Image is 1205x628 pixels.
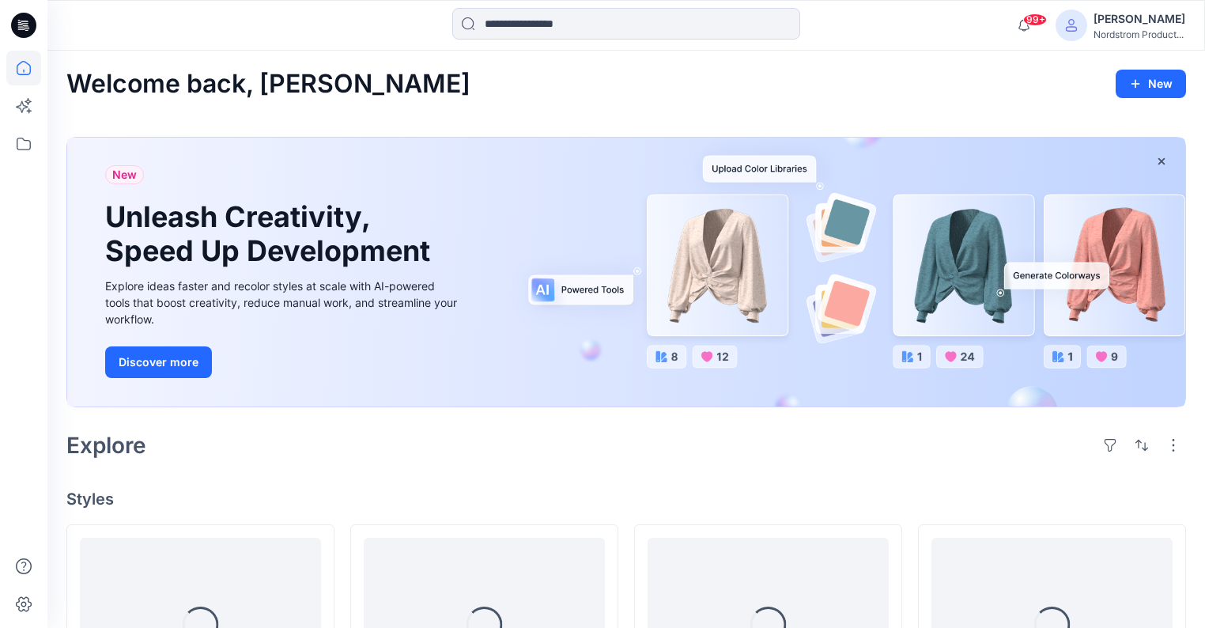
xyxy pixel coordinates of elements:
[1023,13,1047,26] span: 99+
[112,165,137,184] span: New
[1094,9,1185,28] div: [PERSON_NAME]
[105,346,461,378] a: Discover more
[105,346,212,378] button: Discover more
[1094,28,1185,40] div: Nordstrom Product...
[105,278,461,327] div: Explore ideas faster and recolor styles at scale with AI-powered tools that boost creativity, red...
[66,433,146,458] h2: Explore
[66,70,470,99] h2: Welcome back, [PERSON_NAME]
[105,200,437,268] h1: Unleash Creativity, Speed Up Development
[1116,70,1186,98] button: New
[66,490,1186,509] h4: Styles
[1065,19,1078,32] svg: avatar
